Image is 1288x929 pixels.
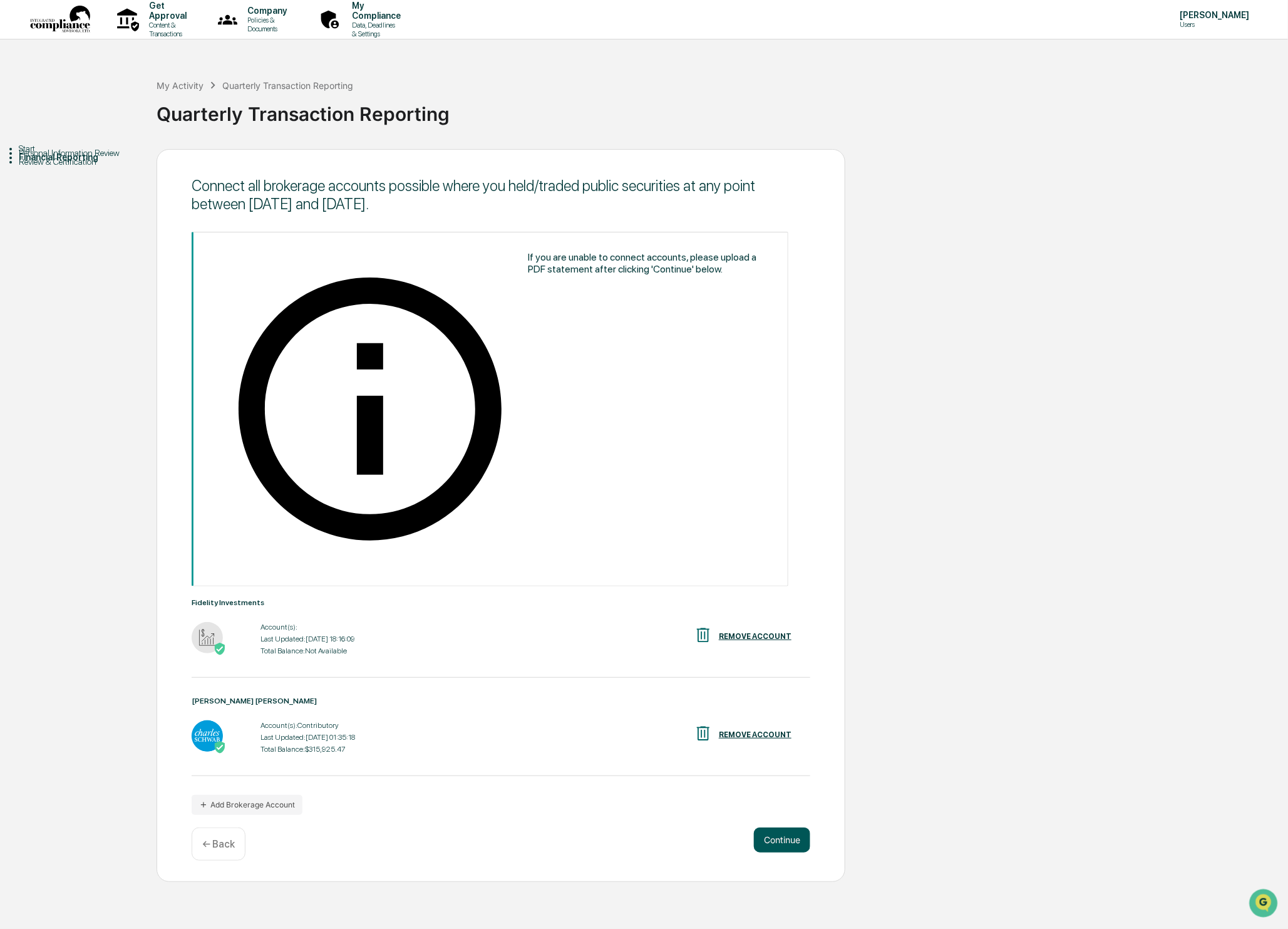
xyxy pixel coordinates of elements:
p: Users [1170,20,1255,29]
span: Pylon [125,212,152,222]
div: Financial Reporting [19,152,157,162]
img: Fidelity Investments - Active [192,622,223,653]
img: REMOVE ACCOUNT [694,724,713,743]
div: Last Updated: [DATE] 01:35:18 [260,733,355,742]
p: Policies & Documents [237,16,293,33]
a: 🖐️Preclearance [8,153,86,175]
div: My Activity [157,80,204,91]
div: 🖐️ [13,159,23,169]
div: REMOVE ACCOUNT [719,730,791,739]
p: [PERSON_NAME] [1170,10,1255,20]
button: Add Brokerage Account [192,795,302,815]
span: Data Lookup [25,182,79,194]
button: Start new chat [213,100,228,115]
div: Last Updated: [DATE] 18:16:09 [260,635,354,643]
p: Content & Transactions [139,21,193,38]
img: Active [214,741,226,754]
p: ← Back [202,838,235,850]
img: logo [30,6,90,34]
div: Total Balance: $315,925.47 [260,745,355,754]
div: Personal Information Review [19,148,157,158]
a: 🔎Data Lookup [8,177,84,199]
div: Connect all brokerage accounts possible where you held/traded public securities at any point betw... [192,177,810,213]
p: Company [237,6,293,16]
img: REMOVE ACCOUNT [694,626,713,645]
img: Charles Schwab - Active [192,720,223,752]
a: Powered byPylon [88,212,152,222]
img: Active [214,643,226,655]
div: Account(s): [260,623,354,631]
div: Quarterly Transaction Reporting [157,93,1282,125]
div: We're available if you need us! [43,108,158,118]
div: Account(s): Contributory [260,721,355,730]
button: Continue [754,828,810,853]
div: Total Balance: Not Available [260,646,354,655]
iframe: Open customer support [1248,888,1282,921]
span: Preclearance [25,158,81,170]
a: 🗄️Attestations [86,153,160,175]
p: Get Approval [139,1,193,21]
div: If you are unable to connect accounts, please upload a PDF statement after clicking 'Continue' be... [528,251,769,275]
div: Start [19,143,157,153]
div: Quarterly Transaction Reporting [222,80,353,91]
div: REMOVE ACCOUNT [719,632,791,641]
div: 🗄️ [91,159,101,169]
img: 1746055101610-c473b297-6a78-478c-a979-82029cc54cd1 [13,96,35,118]
p: My Compliance [342,1,407,21]
div: [PERSON_NAME] [PERSON_NAME] [192,697,810,705]
p: How can we help? [13,26,228,46]
div: Start new chat [43,96,205,108]
div: Review & Certification [19,157,157,167]
span: Attestations [103,158,155,170]
div: Fidelity Investments [192,598,810,607]
div: 🔎 [13,183,23,193]
p: Data, Deadlines & Settings [342,21,407,38]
